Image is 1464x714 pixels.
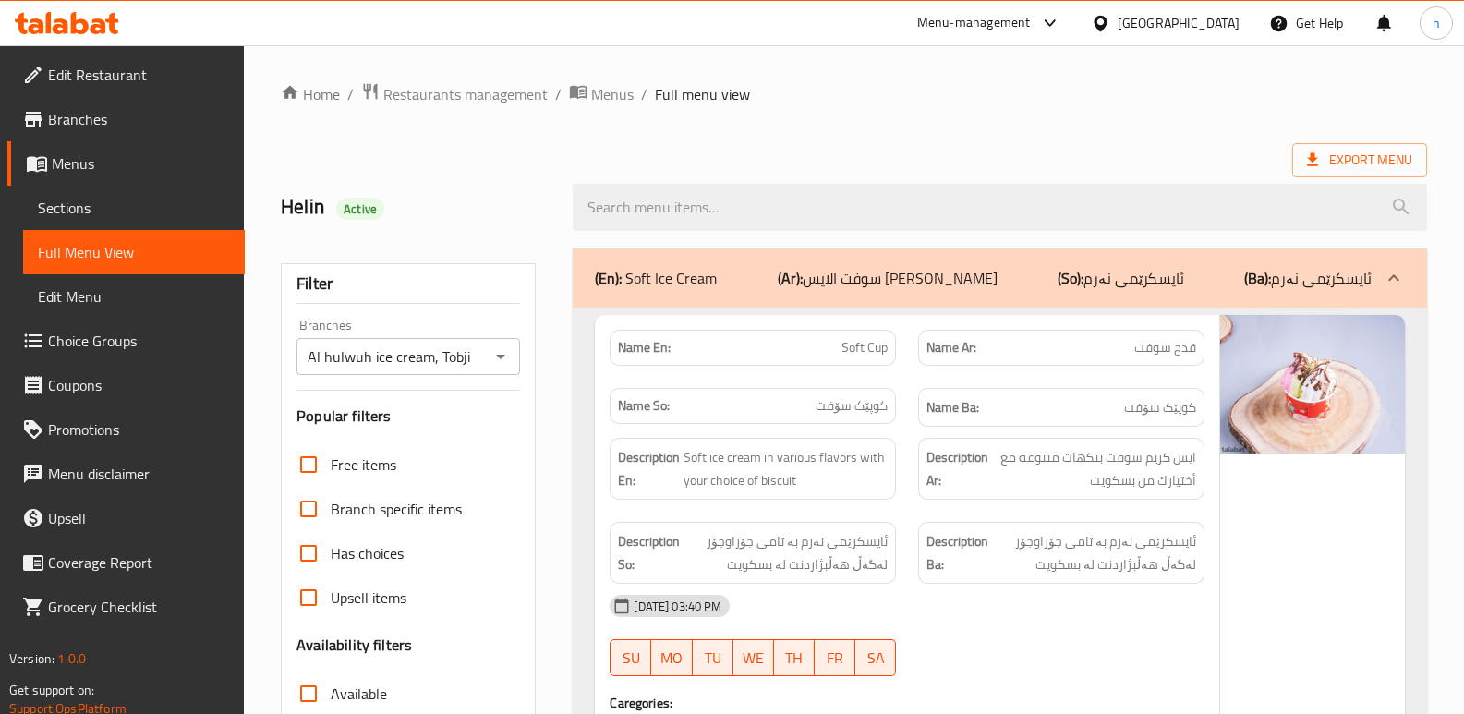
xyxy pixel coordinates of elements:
[926,396,979,419] strong: Name Ba:
[7,141,245,186] a: Menus
[7,496,245,540] a: Upsell
[655,83,750,105] span: Full menu view
[296,635,412,656] h3: Availability filters
[741,645,767,672] span: WE
[48,507,230,529] span: Upsell
[48,108,230,130] span: Branches
[595,264,622,292] b: (En):
[618,446,680,491] strong: Description En:
[641,83,647,105] li: /
[1433,13,1440,33] span: h
[23,230,245,274] a: Full Menu View
[48,551,230,574] span: Coverage Report
[296,264,520,304] div: Filter
[331,683,387,705] span: Available
[573,248,1427,308] div: (En): Soft Ice Cream(Ar):سوفت الايس [PERSON_NAME](So):ئایسکرێمی نەرم(Ba):ئایسکرێمی نەرم
[684,446,888,491] span: Soft ice cream in various flavors with your choice of biscuit
[7,452,245,496] a: Menu disclaimer
[281,83,340,105] a: Home
[9,678,94,702] span: Get support on:
[659,645,684,672] span: MO
[774,639,815,676] button: TH
[347,83,354,105] li: /
[281,82,1427,106] nav: breadcrumb
[926,446,988,491] strong: Description Ar:
[573,184,1427,231] input: search
[296,405,520,427] h3: Popular filters
[7,585,245,629] a: Grocery Checklist
[1058,264,1083,292] b: (So):
[816,396,888,416] span: کوپێک سۆفت
[7,319,245,363] a: Choice Groups
[1118,13,1240,33] div: [GEOGRAPHIC_DATA]
[7,540,245,585] a: Coverage Report
[591,83,634,105] span: Menus
[331,542,404,564] span: Has choices
[331,454,396,476] span: Free items
[488,344,514,369] button: Open
[38,197,230,219] span: Sections
[48,374,230,396] span: Coupons
[618,338,671,357] strong: Name En:
[822,645,848,672] span: FR
[48,463,230,485] span: Menu disclaimer
[595,267,717,289] p: Soft Ice Cream
[1307,149,1412,172] span: Export Menu
[700,645,726,672] span: TU
[38,285,230,308] span: Edit Menu
[361,82,548,106] a: Restaurants management
[618,396,670,416] strong: Name So:
[38,241,230,263] span: Full Menu View
[23,274,245,319] a: Edit Menu
[778,267,998,289] p: سوفت الايس [PERSON_NAME]
[57,647,86,671] span: 1.0.0
[610,694,1204,712] h4: Caregories:
[618,645,644,672] span: SU
[331,587,406,609] span: Upsell items
[863,645,889,672] span: SA
[841,338,888,357] span: Soft Cup
[1058,267,1184,289] p: ئایسکرێمی نەرم
[48,596,230,618] span: Grocery Checklist
[992,446,1196,491] span: ايس كريم سوفت بنكهات متنوعة مع أختيارك من بسكويت
[48,330,230,352] span: Choice Groups
[336,198,384,220] div: Active
[23,186,245,230] a: Sections
[331,498,462,520] span: Branch specific items
[336,200,384,218] span: Active
[281,193,551,221] h2: Helin
[778,264,803,292] b: (Ar):
[1244,264,1271,292] b: (Ba):
[1244,267,1372,289] p: ئایسکرێمی نەرم
[7,363,245,407] a: Coupons
[926,530,988,575] strong: Description Ba:
[1134,338,1196,357] span: قدح سوفت
[1124,396,1196,419] span: کوپێک سۆفت
[569,82,634,106] a: Menus
[733,639,774,676] button: WE
[926,338,976,357] strong: Name Ar:
[992,530,1196,575] span: ئایسکرێمی نەرم بە تامی جۆراوجۆر لەگەڵ هەڵبژاردنت لە بسکویت
[684,530,888,575] span: ئایسکرێمی نەرم بە تامی جۆراوجۆر لەگەڵ هەڵبژاردنت لە بسکویت
[610,639,651,676] button: SU
[626,598,729,615] span: [DATE] 03:40 PM
[555,83,562,105] li: /
[48,64,230,86] span: Edit Restaurant
[1292,143,1427,177] span: Export Menu
[781,645,807,672] span: TH
[1220,315,1405,454] img: Al_hulwuh_ice_cream____%D9%82%D8%AF638929430764340938.jpg
[383,83,548,105] span: Restaurants management
[52,152,230,175] span: Menus
[917,12,1031,34] div: Menu-management
[855,639,896,676] button: SA
[7,407,245,452] a: Promotions
[48,418,230,441] span: Promotions
[815,639,855,676] button: FR
[7,53,245,97] a: Edit Restaurant
[7,97,245,141] a: Branches
[618,530,680,575] strong: Description So:
[651,639,692,676] button: MO
[693,639,733,676] button: TU
[9,647,54,671] span: Version:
